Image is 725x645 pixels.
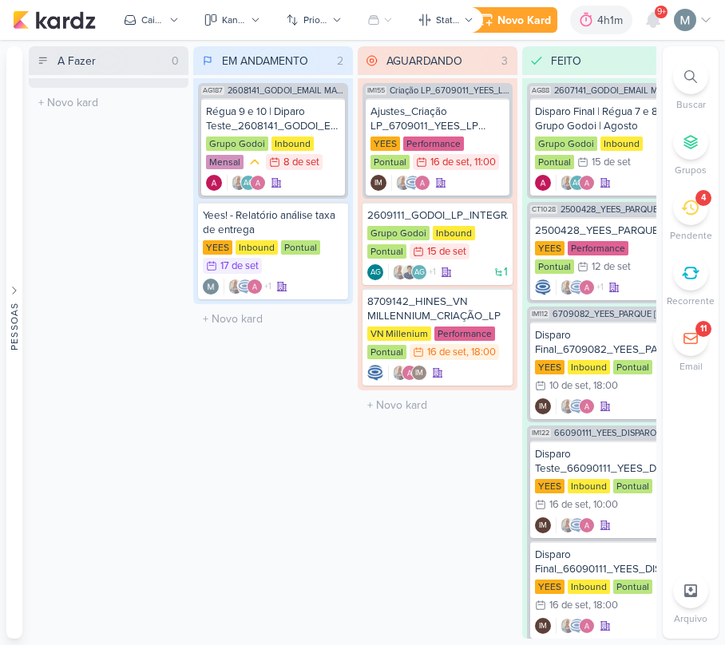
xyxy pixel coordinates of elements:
[469,7,557,33] button: Novo Kard
[374,180,382,188] p: IM
[469,157,496,168] div: , 11:00
[657,6,666,18] span: 9+
[331,53,350,69] div: 2
[271,137,314,151] div: Inbound
[549,381,588,391] div: 10 de set
[613,479,652,493] div: Pontual
[32,91,185,114] input: + Novo kard
[367,264,383,280] div: Criador(a): Aline Gimenez Graciano
[595,281,604,294] span: +1
[535,618,551,634] div: Criador(a): Isabella Machado Guimarães
[411,365,427,381] div: Isabella Machado Guimarães
[403,137,464,151] div: Performance
[434,326,495,341] div: Performance
[206,155,244,169] div: Mensal
[535,279,551,295] img: Caroline Traven De Andrade
[535,517,551,533] div: Isabella Machado Guimarães
[535,155,574,169] div: Pontual
[414,175,430,191] img: Alessandra Gomes
[572,180,583,188] p: AG
[556,279,604,295] div: Colaboradores: Iara Santos, Caroline Traven De Andrade, Alessandra Gomes, Isabella Machado Guimarães
[415,370,423,378] p: IM
[539,522,547,530] p: IM
[568,241,628,255] div: Performance
[165,53,185,69] div: 0
[411,264,427,280] div: Aline Gimenez Graciano
[556,398,595,414] div: Colaboradores: Iara Santos, Caroline Traven De Andrade, Alessandra Gomes
[414,269,425,277] p: AG
[236,240,278,255] div: Inbound
[228,279,244,295] img: Iara Santos
[206,137,268,151] div: Grupo Godoi
[367,208,508,223] div: 2609111_GODOI_LP_INTEGRAÇÃO_AB_SABIN
[247,154,263,170] div: Prioridade Média
[569,175,585,191] div: Aline Gimenez Graciano
[240,175,256,191] div: Aline Gimenez Graciano
[466,347,496,358] div: , 18:00
[535,548,669,576] div: Disparo Final_66090111_YEES_DISPARO_EMAIL_IPA
[579,398,595,414] img: Alessandra Gomes
[370,175,386,191] div: Isabella Machado Guimarães
[390,86,509,95] span: Criação LP_6709011_YEES_LP MEETING_PARQUE BUENA VISTA
[535,517,551,533] div: Criador(a): Isabella Machado Guimarães
[535,175,551,191] div: Criador(a): Alessandra Gomes
[370,155,410,169] div: Pontual
[244,180,254,188] p: AG
[579,175,595,191] img: Alessandra Gomes
[201,86,224,95] span: AG187
[663,59,719,112] li: Ctrl + F
[495,53,514,69] div: 3
[561,205,674,214] span: 2500428_YEES_PARQUE_BUENA_VISTA_AJUSTE_LP
[224,279,271,295] div: Colaboradores: Iara Santos, Caroline Traven De Andrade, Alessandra Gomes, Isabella Machado Guimarães
[433,226,475,240] div: Inbound
[228,86,345,95] span: 2608141_GODOI_EMAIL MARKETING_SETEMBRO
[670,228,712,243] p: Pendente
[227,175,266,191] div: Colaboradores: Iara Santos, Aline Gimenez Graciano, Alessandra Gomes
[535,105,669,133] div: Disparo Final | Régua 7 e 8 | Grupo Godoi | Agosto
[535,580,565,594] div: YEES
[392,264,408,280] img: Iara Santos
[560,279,576,295] img: Iara Santos
[701,192,706,204] div: 4
[700,322,707,335] div: 11
[560,618,576,634] img: Iara Santos
[430,157,469,168] div: 16 de set
[402,365,418,381] img: Alessandra Gomes
[367,244,406,259] div: Pontual
[13,10,96,30] img: kardz.app
[391,175,430,191] div: Colaboradores: Iara Santos, Caroline Traven De Andrade, Alessandra Gomes
[283,157,319,168] div: 8 de set
[281,240,320,255] div: Pontual
[560,398,576,414] img: Iara Santos
[388,264,436,280] div: Colaboradores: Iara Santos, Levy Pessoa, Aline Gimenez Graciano, Alessandra Gomes
[579,618,595,634] img: Alessandra Gomes
[560,175,576,191] img: Iara Santos
[220,261,259,271] div: 17 de set
[367,365,383,381] div: Criador(a): Caroline Traven De Andrade
[535,398,551,414] div: Criador(a): Isabella Machado Guimarães
[588,381,618,391] div: , 18:00
[535,328,669,357] div: Disparo Final_6709082_YEES_PARQUE BUENA VISTA_DISPARO
[370,137,400,151] div: YEES
[556,618,595,634] div: Colaboradores: Iara Santos, Caroline Traven De Andrade, Alessandra Gomes
[7,303,22,350] div: Pessoas
[569,618,585,634] img: Caroline Traven De Andrade
[203,279,219,295] div: Criador(a): Mariana Amorim
[237,279,253,295] img: Caroline Traven De Andrade
[367,295,508,323] div: 8709142_HINES_VN MILLENNIUM_CRIAÇÃO_LP
[427,347,466,358] div: 16 de set
[553,310,674,319] span: 6709082_YEES_PARQUE BUENA VISTA_DISPARO
[196,307,350,330] input: + Novo kard
[592,262,631,272] div: 12 de set
[395,175,411,191] img: Iara Santos
[535,447,669,476] div: Disparo Teste_66090111_YEES_DISPARO_EMAIL_IPA
[367,326,431,341] div: VN Millenium
[597,12,628,29] div: 4h1m
[560,517,576,533] img: Iara Santos
[370,269,381,277] p: AG
[203,240,232,255] div: YEES
[569,398,585,414] img: Caroline Traven De Andrade
[556,517,595,533] div: Colaboradores: Iara Santos, Caroline Traven De Andrade, Alessandra Gomes
[600,137,643,151] div: Inbound
[405,175,421,191] img: Caroline Traven De Andrade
